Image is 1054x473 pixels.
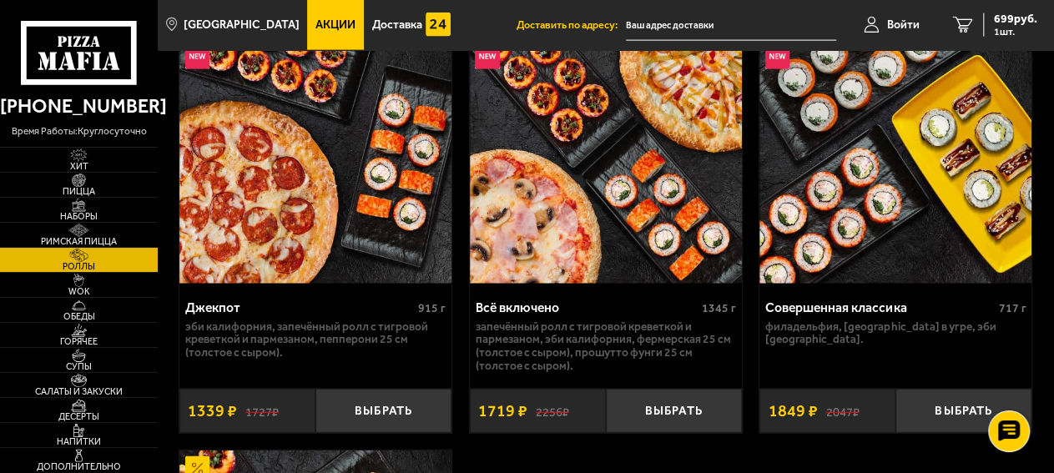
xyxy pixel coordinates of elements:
div: Всё включено [476,300,698,316]
span: [GEOGRAPHIC_DATA] [184,19,300,31]
p: Филадельфия, [GEOGRAPHIC_DATA] в угре, Эби [GEOGRAPHIC_DATA]. [765,320,1026,347]
img: Новинка [475,44,500,69]
span: 915 г [418,301,446,315]
input: Ваш адрес доставки [626,10,837,41]
span: 1849 ₽ [769,403,818,420]
span: Акции [315,19,356,31]
span: 1339 ₽ [188,403,237,420]
span: 1719 ₽ [478,403,527,420]
p: Эби Калифорния, Запечённый ролл с тигровой креветкой и пармезаном, Пепперони 25 см (толстое с сыр... [185,320,446,360]
a: АкционныйНовинкаВсё включено [470,6,742,284]
button: Выбрать [606,389,742,432]
s: 1727 ₽ [245,404,279,419]
div: Джекпот [185,300,414,316]
a: АкционныйНовинкаСовершенная классика [759,6,1031,284]
s: 2256 ₽ [536,404,569,419]
span: 1 шт. [994,27,1037,37]
img: Совершенная классика [759,6,1031,284]
img: Новинка [185,44,210,69]
span: 717 г [998,301,1026,315]
span: Доставить по адресу: [517,20,626,31]
img: 15daf4d41897b9f0e9f617042186c801.svg [426,13,451,38]
img: Джекпот [179,6,451,284]
img: Новинка [765,44,790,69]
div: Совершенная классика [765,300,994,316]
span: 1345 г [702,301,736,315]
s: 2047 ₽ [825,404,859,419]
img: Всё включено [470,6,742,284]
button: Выбрать [895,389,1031,432]
a: АкционныйНовинкаДжекпот [179,6,451,284]
button: Выбрать [315,389,451,432]
span: Доставка [372,19,422,31]
span: 699 руб. [994,13,1037,25]
span: Войти [887,19,920,31]
p: Запечённый ролл с тигровой креветкой и пармезаном, Эби Калифорния, Фермерская 25 см (толстое с сы... [476,320,736,373]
